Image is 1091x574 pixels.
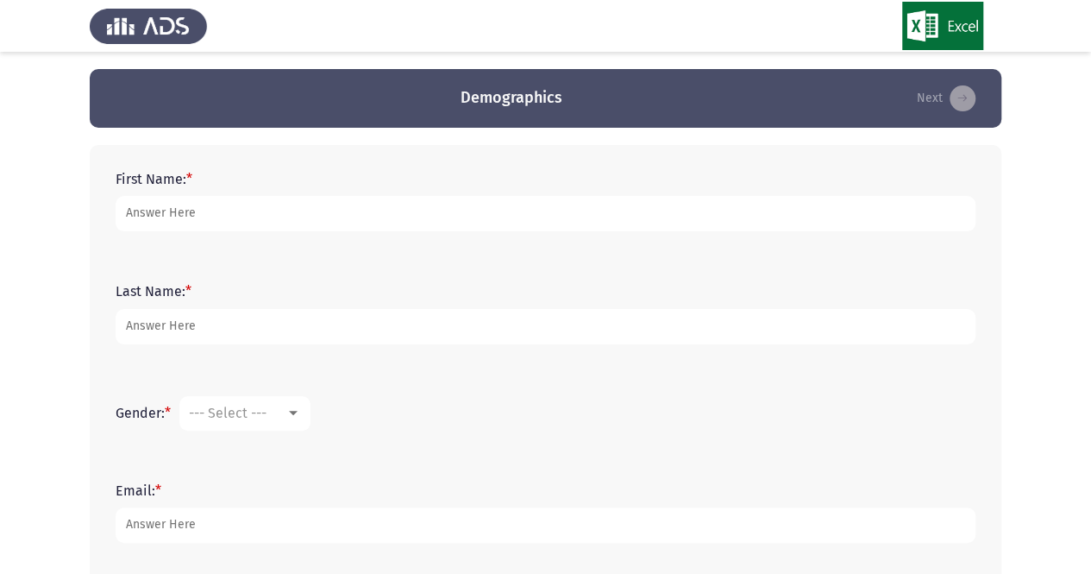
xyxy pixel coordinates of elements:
label: Gender: [116,405,171,421]
img: Assessment logo of Microsoft Excel (Advanced) - LV [884,2,1001,50]
input: add answer text [116,508,975,543]
label: First Name: [116,171,192,187]
span: --- Select --- [189,405,266,421]
img: Assess Talent Management logo [90,2,207,50]
input: add answer text [116,196,975,231]
button: load next page [912,85,981,112]
input: add answer text [116,309,975,344]
label: Last Name: [116,283,191,300]
label: Email: [116,483,161,499]
h3: Demographics [461,87,562,109]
